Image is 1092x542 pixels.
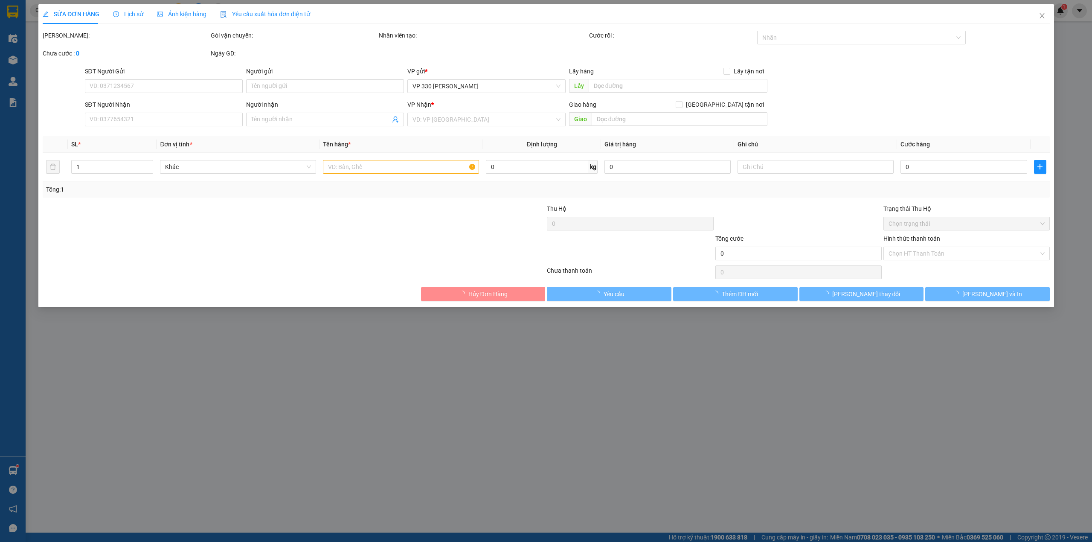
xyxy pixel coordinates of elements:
[712,291,722,297] span: loading
[673,287,798,301] button: Thêm ĐH mới
[799,287,924,301] button: [PERSON_NAME] thay đổi
[589,31,755,40] div: Cước rồi :
[46,185,421,194] div: Tổng: 1
[76,50,79,57] b: 0
[588,79,767,93] input: Dọc đường
[547,287,671,301] button: Yêu cầu
[246,100,404,109] div: Người nhận
[43,11,49,17] span: edit
[157,11,163,17] span: picture
[113,11,119,17] span: clock-circle
[547,205,566,212] span: Thu Hộ
[84,67,242,76] div: SĐT Người Gửi
[925,287,1050,301] button: [PERSON_NAME] và In
[1034,163,1046,170] span: plus
[379,31,587,40] div: Nhân viên tạo:
[883,235,940,242] label: Hình thức thanh toán
[734,136,897,153] th: Ghi chú
[220,11,227,18] img: icon
[832,289,900,299] span: [PERSON_NAME] thay đổi
[589,160,597,174] span: kg
[421,287,545,301] button: Hủy Đơn Hàng
[569,101,596,108] span: Giao hàng
[157,11,206,17] span: Ảnh kiện hàng
[1030,4,1054,28] button: Close
[84,100,242,109] div: SĐT Người Nhận
[246,67,404,76] div: Người gửi
[1038,12,1045,19] span: close
[43,49,209,58] div: Chưa cước :
[604,141,636,148] span: Giá trị hàng
[459,291,468,297] span: loading
[715,235,743,242] span: Tổng cước
[722,289,758,299] span: Thêm ĐH mới
[323,141,351,148] span: Tên hàng
[43,31,209,40] div: [PERSON_NAME]:
[392,116,399,123] span: user-add
[594,291,603,297] span: loading
[822,291,832,297] span: loading
[220,11,310,17] span: Yêu cầu xuất hóa đơn điện tử
[407,101,431,108] span: VP Nhận
[46,160,60,174] button: delete
[962,289,1022,299] span: [PERSON_NAME] và In
[883,204,1049,213] div: Trạng thái Thu Hộ
[160,141,192,148] span: Đơn vị tính
[603,289,624,299] span: Yêu cầu
[569,68,593,75] span: Lấy hàng
[468,289,507,299] span: Hủy Đơn Hàng
[1034,160,1046,174] button: plus
[546,266,714,281] div: Chưa thanh toán
[738,160,894,174] input: Ghi Chú
[71,141,78,148] span: SL
[407,67,565,76] div: VP gửi
[526,141,557,148] span: Định lượng
[113,11,143,17] span: Lịch sử
[682,100,767,109] span: [GEOGRAPHIC_DATA] tận nơi
[953,291,962,297] span: loading
[569,112,591,126] span: Giao
[211,49,377,58] div: Ngày GD:
[323,160,479,174] input: VD: Bàn, Ghế
[888,217,1044,230] span: Chọn trạng thái
[211,31,377,40] div: Gói vận chuyển:
[412,80,560,93] span: VP 330 Lê Duẫn
[569,79,588,93] span: Lấy
[730,67,767,76] span: Lấy tận nơi
[900,141,930,148] span: Cước hàng
[43,11,99,17] span: SỬA ĐƠN HÀNG
[165,160,311,173] span: Khác
[591,112,767,126] input: Dọc đường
